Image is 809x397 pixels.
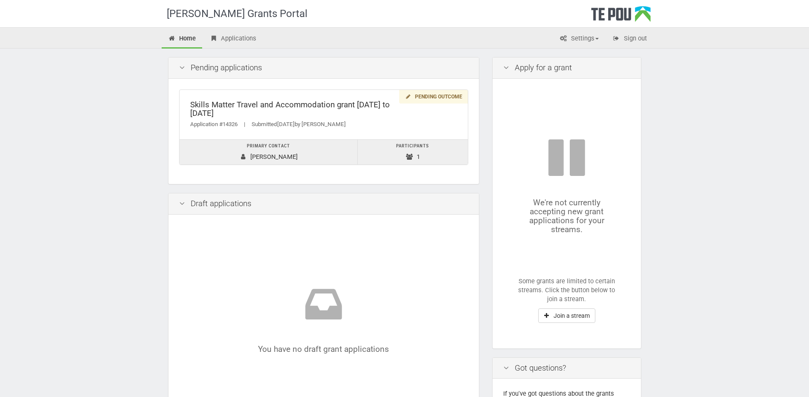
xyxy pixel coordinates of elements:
[190,120,457,129] div: Application #14326 Submitted by [PERSON_NAME]
[399,90,467,104] div: Pending outcome
[518,277,615,304] p: Some grants are limited to certain streams. Click the button below to join a stream.
[493,358,641,379] div: Got questions?
[180,140,358,165] td: [PERSON_NAME]
[538,308,595,323] button: Join a stream
[277,121,295,127] span: [DATE]
[606,30,653,49] a: Sign out
[518,136,615,234] div: We're not currently accepting new grant applications for your streams.
[205,283,443,354] div: You have no draft grant applications
[553,30,605,49] a: Settings
[203,30,263,49] a: Applications
[168,193,479,215] div: Draft applications
[591,6,651,27] div: Te Pou Logo
[238,121,252,127] span: |
[358,140,468,165] td: 1
[493,58,641,79] div: Apply for a grant
[184,142,354,151] div: Primary contact
[162,30,203,49] a: Home
[168,58,479,79] div: Pending applications
[190,101,457,118] div: Skills Matter Travel and Accommodation grant [DATE] to [DATE]
[362,142,463,151] div: Participants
